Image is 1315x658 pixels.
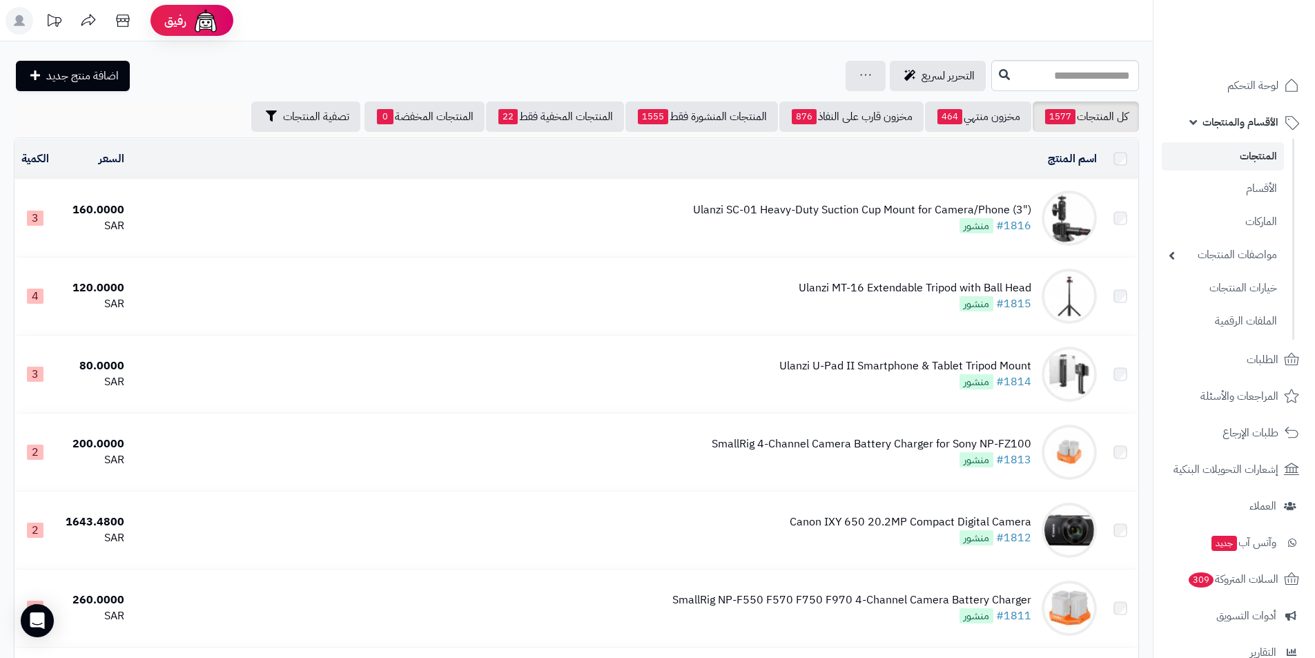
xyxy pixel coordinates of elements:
div: SAR [61,530,124,546]
a: وآتس آبجديد [1162,526,1307,559]
span: أدوات التسويق [1216,606,1276,626]
a: كل المنتجات1577 [1033,101,1139,132]
span: وآتس آب [1210,533,1276,552]
a: خيارات المنتجات [1162,273,1284,303]
div: 260.0000 [61,592,124,608]
span: تصفية المنتجات [283,108,349,125]
a: الأقسام [1162,174,1284,204]
span: 3 [27,211,43,226]
span: اضافة منتج جديد [46,68,119,84]
span: منشور [960,296,993,311]
a: #1813 [996,452,1031,468]
span: 22 [498,109,518,124]
a: المنتجات [1162,142,1284,171]
span: 0 [377,109,393,124]
span: رفيق [164,12,186,29]
img: SmallRig 4-Channel Camera Battery Charger for Sony NP-FZ100 [1042,425,1097,480]
a: الماركات [1162,207,1284,237]
div: SAR [61,452,124,468]
span: إشعارات التحويلات البنكية [1173,460,1278,479]
div: Ulanzi U-Pad II Smartphone & Tablet Tripod Mount [779,358,1031,374]
a: مواصفات المنتجات [1162,240,1284,270]
div: SAR [61,218,124,234]
span: 3 [27,367,43,382]
button: تصفية المنتجات [251,101,360,132]
div: 1643.4800 [61,514,124,530]
img: SmallRig NP-F550 F570 F750 F970 4-Channel Camera Battery Charger [1042,581,1097,636]
span: المراجعات والأسئلة [1200,387,1278,406]
span: 2 [27,445,43,460]
img: Ulanzi MT-16 Extendable Tripod with Ball Head [1042,269,1097,324]
a: اسم المنتج [1048,151,1097,167]
a: مخزون قارب على النفاذ876 [779,101,924,132]
a: العملاء [1162,490,1307,523]
span: 309 [1189,572,1214,588]
span: 4 [27,289,43,304]
img: Ulanzi U-Pad II Smartphone & Tablet Tripod Mount [1042,347,1097,402]
span: التحرير لسريع [922,68,975,84]
a: لوحة التحكم [1162,69,1307,102]
span: الطلبات [1247,350,1278,369]
div: Ulanzi MT-16 Extendable Tripod with Ball Head [799,280,1031,296]
span: الأقسام والمنتجات [1202,113,1278,132]
a: أدوات التسويق [1162,599,1307,632]
img: Ulanzi SC-01 Heavy-Duty Suction Cup Mount for Camera/Phone (3") [1042,191,1097,246]
span: 464 [937,109,962,124]
span: منشور [960,218,993,233]
div: SAR [61,374,124,390]
div: 120.0000 [61,280,124,296]
a: طلبات الإرجاع [1162,416,1307,449]
a: الملفات الرقمية [1162,307,1284,336]
a: المراجعات والأسئلة [1162,380,1307,413]
a: #1815 [996,296,1031,312]
div: SAR [61,608,124,624]
span: منشور [960,374,993,389]
div: 160.0000 [61,202,124,218]
a: الطلبات [1162,343,1307,376]
a: المنتجات المخفية فقط22 [486,101,624,132]
span: 1577 [1045,109,1075,124]
div: SmallRig 4-Channel Camera Battery Charger for Sony NP-FZ100 [712,436,1031,452]
span: السلات المتروكة [1187,570,1278,589]
div: 200.0000 [61,436,124,452]
div: Open Intercom Messenger [21,604,54,637]
a: إشعارات التحويلات البنكية [1162,453,1307,486]
span: لوحة التحكم [1227,76,1278,95]
img: Canon IXY 650 20.2MP Compact Digital Camera [1042,503,1097,558]
a: المنتجات المنشورة فقط1555 [625,101,778,132]
img: logo-2.png [1221,39,1302,68]
div: 80.0000 [61,358,124,374]
span: العملاء [1249,496,1276,516]
span: 1555 [638,109,668,124]
div: SAR [61,296,124,312]
span: منشور [960,608,993,623]
a: السعر [99,151,124,167]
a: تحديثات المنصة [37,7,71,38]
a: اضافة منتج جديد [16,61,130,91]
a: #1812 [996,530,1031,546]
a: المنتجات المخفضة0 [364,101,485,132]
span: جديد [1211,536,1237,551]
div: SmallRig NP-F550 F570 F750 F970 4-Channel Camera Battery Charger [672,592,1031,608]
span: طلبات الإرجاع [1223,423,1278,443]
span: منشور [960,452,993,467]
div: Canon IXY 650 20.2MP Compact Digital Camera [790,514,1031,530]
img: ai-face.png [192,7,220,35]
a: #1814 [996,374,1031,390]
a: مخزون منتهي464 [925,101,1031,132]
a: السلات المتروكة309 [1162,563,1307,596]
div: Ulanzi SC-01 Heavy-Duty Suction Cup Mount for Camera/Phone (3") [693,202,1031,218]
a: التحرير لسريع [890,61,986,91]
a: الكمية [21,151,49,167]
a: #1811 [996,608,1031,624]
span: منشور [960,530,993,545]
span: 876 [792,109,817,124]
span: 1 [27,601,43,616]
a: #1816 [996,217,1031,234]
span: 2 [27,523,43,538]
